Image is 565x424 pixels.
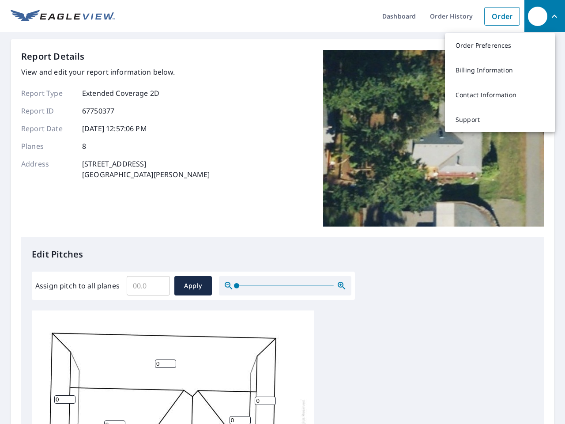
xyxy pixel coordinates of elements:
[174,276,212,295] button: Apply
[21,67,210,77] p: View and edit your report information below.
[32,248,533,261] p: Edit Pitches
[21,50,85,63] p: Report Details
[445,33,555,58] a: Order Preferences
[21,159,74,180] p: Address
[445,58,555,83] a: Billing Information
[21,123,74,134] p: Report Date
[82,123,147,134] p: [DATE] 12:57:06 PM
[11,10,115,23] img: EV Logo
[127,273,170,298] input: 00.0
[82,106,114,116] p: 67750377
[445,107,555,132] a: Support
[82,159,210,180] p: [STREET_ADDRESS] [GEOGRAPHIC_DATA][PERSON_NAME]
[181,280,205,291] span: Apply
[82,88,159,98] p: Extended Coverage 2D
[445,83,555,107] a: Contact Information
[82,141,86,151] p: 8
[35,280,120,291] label: Assign pitch to all planes
[484,7,520,26] a: Order
[21,106,74,116] p: Report ID
[21,88,74,98] p: Report Type
[21,141,74,151] p: Planes
[323,50,544,227] img: Top image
